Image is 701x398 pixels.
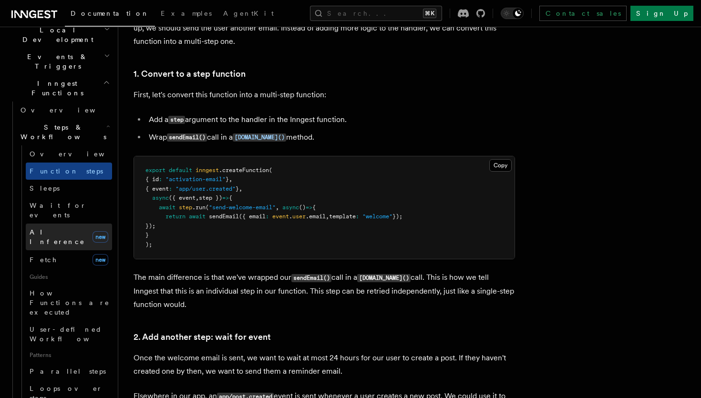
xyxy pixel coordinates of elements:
[209,204,276,211] span: "send-welcome-email"
[501,8,524,19] button: Toggle dark mode
[146,113,515,127] li: Add a argument to the handler in the Inngest function.
[392,213,402,220] span: });
[539,6,627,21] a: Contact sales
[145,232,149,238] span: }
[169,194,196,201] span: ({ event
[326,213,329,220] span: ,
[21,106,119,114] span: Overview
[229,194,232,201] span: {
[357,274,411,282] code: [DOMAIN_NAME]()
[329,213,356,220] span: template
[30,184,60,192] span: Sleeps
[167,133,207,142] code: sendEmail()
[159,176,162,183] span: :
[209,213,239,220] span: sendEmail
[206,204,209,211] span: (
[26,347,112,363] span: Patterns
[159,204,175,211] span: await
[236,185,239,192] span: }
[8,21,112,48] button: Local Development
[93,231,108,243] span: new
[165,176,226,183] span: "activation-email"
[175,185,236,192] span: "app/user.created"
[71,10,149,17] span: Documentation
[30,256,57,264] span: Fetch
[17,102,112,119] a: Overview
[306,213,326,220] span: .email
[226,176,229,183] span: }
[199,194,222,201] span: step })
[26,180,112,197] a: Sleeps
[134,8,515,48] p: However, there is a new requirement: if a user hasn't created a post on our platform within 24 ho...
[292,213,306,220] span: user
[26,285,112,321] a: How Functions are executed
[145,176,159,183] span: { id
[289,213,292,220] span: .
[356,213,359,220] span: :
[26,363,112,380] a: Parallel steps
[155,3,217,26] a: Examples
[165,213,186,220] span: return
[630,6,693,21] a: Sign Up
[17,122,106,142] span: Steps & Workflows
[489,159,512,172] button: Copy
[8,75,112,102] button: Inngest Functions
[30,150,128,158] span: Overview
[312,204,316,211] span: {
[169,185,172,192] span: :
[145,241,152,248] span: );
[266,213,269,220] span: :
[233,133,286,142] code: [DOMAIN_NAME]()
[30,228,85,245] span: AI Inference
[17,119,112,145] button: Steps & Workflows
[26,321,112,347] a: User-defined Workflows
[8,52,104,71] span: Events & Triggers
[145,223,155,229] span: });
[272,213,289,220] span: event
[269,167,272,173] span: (
[26,224,112,250] a: AI Inferencenew
[239,185,242,192] span: ,
[161,10,212,17] span: Examples
[26,145,112,163] a: Overview
[30,167,103,175] span: Function steps
[26,163,112,180] a: Function steps
[65,3,155,27] a: Documentation
[30,326,115,343] span: User-defined Workflows
[30,289,110,316] span: How Functions are executed
[134,67,246,81] a: 1. Convert to a step function
[93,254,108,265] span: new
[217,3,279,26] a: AgentKit
[223,10,274,17] span: AgentKit
[146,131,515,144] li: Wrap call in a method.
[30,367,106,375] span: Parallel steps
[229,176,232,183] span: ,
[168,116,185,124] code: step
[276,204,279,211] span: ,
[196,167,219,173] span: inngest
[179,204,192,211] span: step
[152,194,169,201] span: async
[134,271,515,311] p: The main difference is that we've wrapped our call in a call. This is how we tell Inngest that th...
[192,204,206,211] span: .run
[26,250,112,269] a: Fetchnew
[8,79,103,98] span: Inngest Functions
[26,269,112,285] span: Guides
[219,167,269,173] span: .createFunction
[134,88,515,102] p: First, let's convert this function into a multi-step function:
[8,25,104,44] span: Local Development
[30,202,86,219] span: Wait for events
[189,213,206,220] span: await
[282,204,299,211] span: async
[145,167,165,173] span: export
[362,213,392,220] span: "welcome"
[239,213,266,220] span: ({ email
[222,194,229,201] span: =>
[134,330,271,344] a: 2. Add another step: wait for event
[306,204,312,211] span: =>
[145,185,169,192] span: { event
[310,6,442,21] button: Search...⌘K
[8,48,112,75] button: Events & Triggers
[233,133,286,142] a: [DOMAIN_NAME]()
[196,194,199,201] span: ,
